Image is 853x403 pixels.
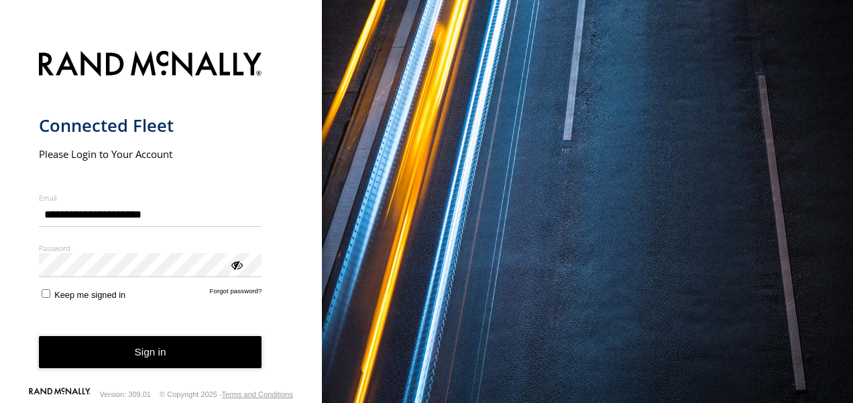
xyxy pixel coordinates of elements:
form: main [39,43,284,390]
h2: Please Login to Your Account [39,147,262,161]
a: Visit our Website [29,388,91,401]
div: Version: 309.01 [100,390,151,398]
button: Sign in [39,336,262,369]
span: Keep me signed in [54,290,125,300]
img: Rand McNally [39,48,262,82]
a: Forgot password? [210,287,262,300]
div: ViewPassword [229,258,243,271]
input: Keep me signed in [42,289,50,298]
label: Password [39,243,262,253]
label: Email [39,193,262,203]
div: © Copyright 2025 - [160,390,293,398]
h1: Connected Fleet [39,114,262,137]
a: Terms and Conditions [222,390,293,398]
